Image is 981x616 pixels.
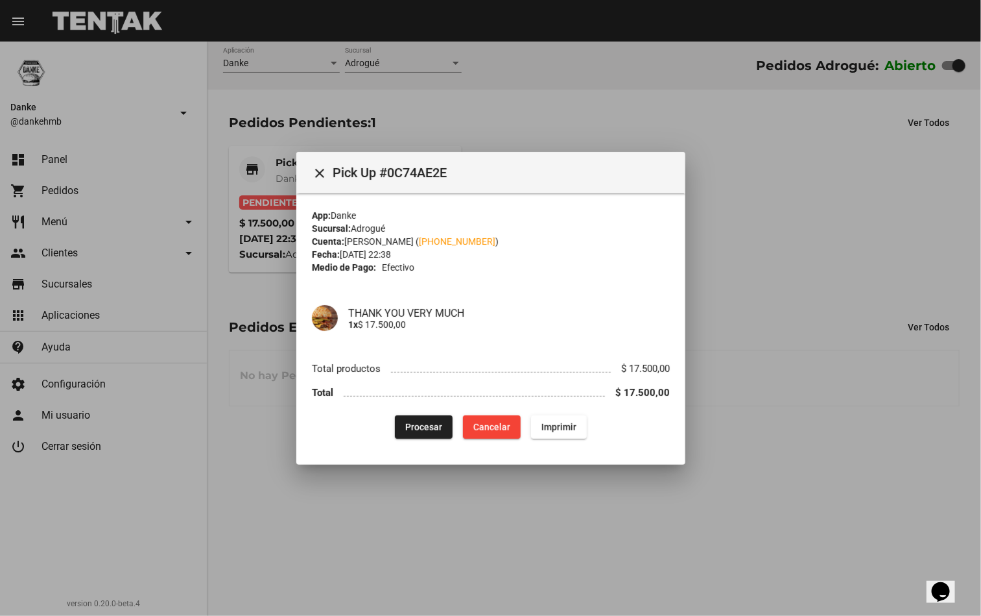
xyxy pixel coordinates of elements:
button: Imprimir [531,415,587,438]
strong: Cuenta: [312,236,344,247]
div: [DATE] 22:38 [312,248,670,261]
li: Total productos $ 17.500,00 [312,357,670,381]
iframe: chat widget [927,564,968,603]
span: Procesar [405,421,442,432]
button: Cerrar [307,160,333,186]
strong: App: [312,210,331,221]
strong: Sucursal: [312,223,351,234]
button: Cancelar [463,415,521,438]
h4: THANK YOU VERY MUCH [348,306,670,319]
strong: Fecha: [312,249,340,260]
span: Imprimir [541,421,576,432]
mat-icon: Cerrar [312,166,327,181]
button: Procesar [395,415,453,438]
img: 60f4cbaf-b0e4-4933-a206-3fb71a262f74.png [312,305,338,331]
div: Adrogué [312,222,670,235]
span: Pick Up #0C74AE2E [333,162,675,183]
span: Cancelar [473,421,510,432]
div: Danke [312,209,670,222]
p: $ 17.500,00 [348,319,670,329]
li: Total $ 17.500,00 [312,381,670,405]
div: [PERSON_NAME] ( ) [312,235,670,248]
strong: Medio de Pago: [312,261,376,274]
span: Efectivo [381,261,414,274]
b: 1x [348,319,358,329]
a: [PHONE_NUMBER] [419,236,495,247]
